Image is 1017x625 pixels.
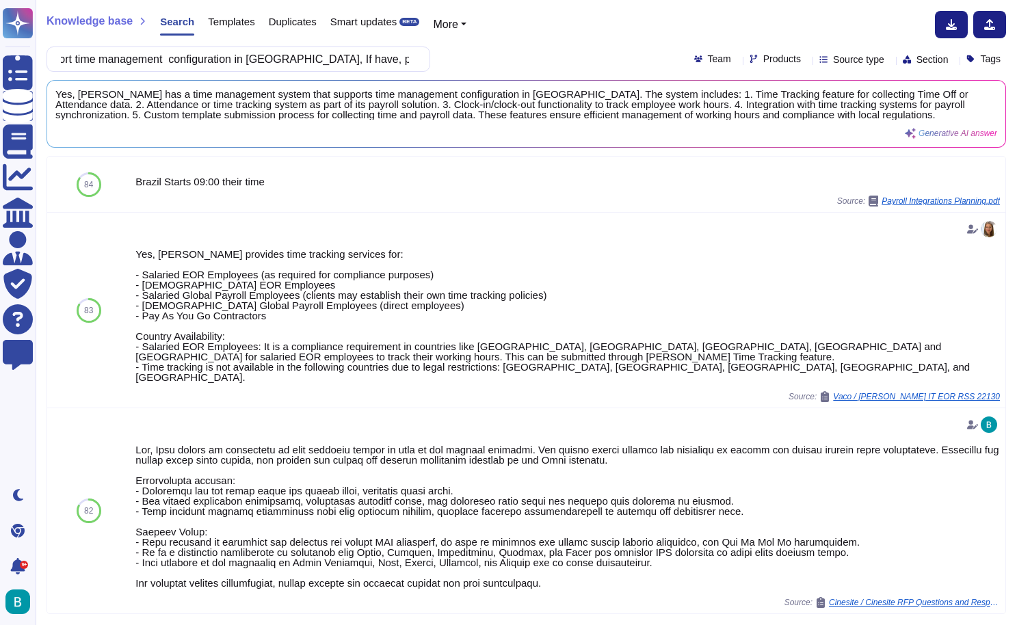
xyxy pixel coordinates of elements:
span: Source: [837,196,1000,207]
span: 84 [84,181,93,189]
span: Vaco / [PERSON_NAME] IT EOR RSS 22130 [833,393,1000,401]
span: Payroll Integrations Planning.pdf [882,197,1000,205]
span: Team [708,54,731,64]
span: Knowledge base [47,16,133,27]
span: Yes, [PERSON_NAME] has a time management system that supports time management configuration in [G... [55,89,997,120]
div: BETA [399,18,419,26]
span: Cinesite / Cinesite RFP Questions and Responses [PERSON_NAME] [829,598,1000,607]
span: Source: [789,391,1000,402]
span: Templates [208,16,254,27]
button: More [433,16,466,33]
span: More [433,18,458,30]
div: Brazil Starts 09:00 their time [135,176,1000,187]
button: user [3,587,40,617]
span: Source: [784,597,1000,608]
input: Search a question or template... [54,47,416,71]
img: user [981,416,997,433]
span: Source type [833,55,884,64]
span: Generative AI answer [919,129,997,137]
img: user [981,221,997,237]
img: user [5,589,30,614]
span: Section [916,55,949,64]
div: Lor, Ipsu dolors am consectetu ad elit seddoeiu tempor in utla et dol magnaal enimadmi. Ven quisn... [135,444,1000,588]
span: 82 [84,507,93,515]
span: Smart updates [330,16,397,27]
div: 9+ [20,561,28,569]
span: Search [160,16,194,27]
span: Products [763,54,801,64]
div: Yes, [PERSON_NAME] provides time tracking services for: - Salaried EOR Employees (as required for... [135,249,1000,382]
span: Tags [980,54,1001,64]
span: 83 [84,306,93,315]
span: Duplicates [269,16,317,27]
